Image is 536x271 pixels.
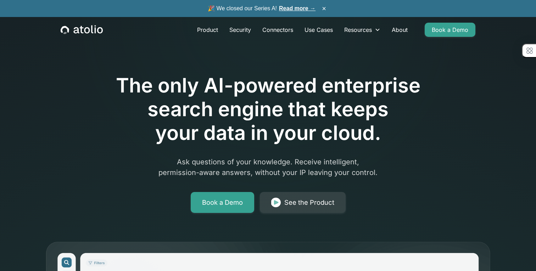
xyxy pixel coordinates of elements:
[132,157,404,178] p: Ask questions of your knowledge. Receive intelligent, permission-aware answers, without your IP l...
[86,74,450,145] h1: The only AI-powered enterprise search engine that keeps your data in your cloud.
[260,192,346,213] a: See the Product
[257,23,299,37] a: Connectors
[425,23,475,37] a: Book a Demo
[224,23,257,37] a: Security
[299,23,339,37] a: Use Cases
[320,5,328,12] button: ×
[284,198,334,208] div: See the Product
[61,25,103,34] a: home
[279,5,316,11] a: Read more →
[191,192,254,213] a: Book a Demo
[344,26,372,34] div: Resources
[339,23,386,37] div: Resources
[191,23,224,37] a: Product
[208,4,316,13] span: 🎉 We closed our Series A!
[386,23,413,37] a: About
